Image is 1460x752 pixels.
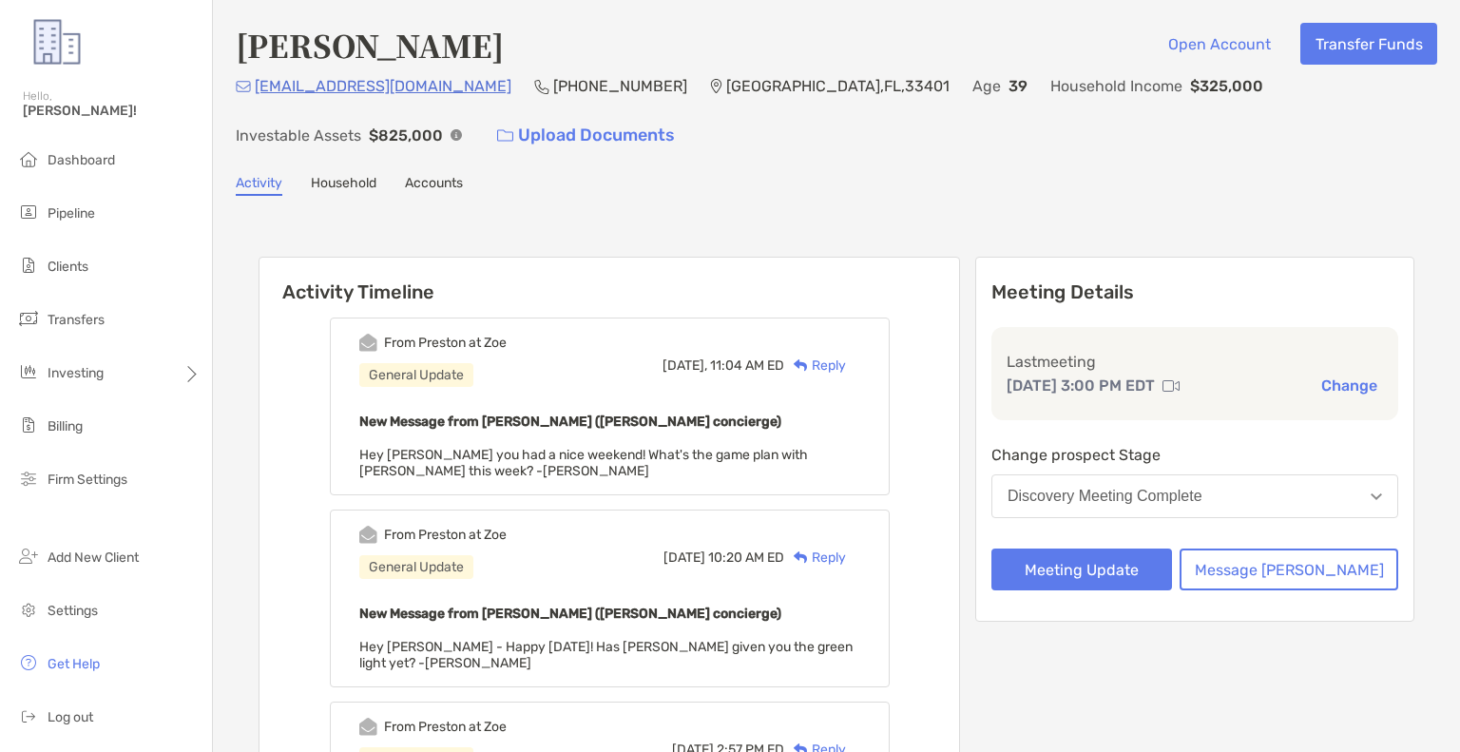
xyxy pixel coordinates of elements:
[369,124,443,147] p: $825,000
[48,312,105,328] span: Transfers
[710,357,784,374] span: 11:04 AM ED
[17,598,40,621] img: settings icon
[23,8,91,76] img: Zoe Logo
[972,74,1001,98] p: Age
[17,254,40,277] img: clients icon
[784,548,846,568] div: Reply
[784,356,846,376] div: Reply
[17,147,40,170] img: dashboard icon
[23,103,201,119] span: [PERSON_NAME]!
[17,651,40,674] img: get-help icon
[48,259,88,275] span: Clients
[17,467,40,490] img: firm-settings icon
[663,550,705,566] span: [DATE]
[384,527,507,543] div: From Preston at Zoe
[48,152,115,168] span: Dashboard
[708,550,784,566] span: 10:20 AM ED
[236,124,361,147] p: Investable Assets
[236,81,251,92] img: Email Icon
[48,205,95,222] span: Pipeline
[359,363,473,387] div: General Update
[359,606,781,622] b: New Message from [PERSON_NAME] ([PERSON_NAME] concierge)
[991,474,1398,518] button: Discovery Meeting Complete
[726,74,950,98] p: [GEOGRAPHIC_DATA] , FL , 33401
[553,74,687,98] p: [PHONE_NUMBER]
[48,418,83,434] span: Billing
[236,175,282,196] a: Activity
[663,357,707,374] span: [DATE],
[1316,376,1383,395] button: Change
[991,280,1398,304] p: Meeting Details
[534,79,549,94] img: Phone Icon
[1007,350,1383,374] p: Last meeting
[405,175,463,196] a: Accounts
[359,555,473,579] div: General Update
[710,79,722,94] img: Location Icon
[311,175,376,196] a: Household
[1300,23,1437,65] button: Transfer Funds
[485,115,687,156] a: Upload Documents
[359,447,808,479] span: Hey [PERSON_NAME] you had a nice weekend! What's the game plan with [PERSON_NAME] this week? -[PE...
[1009,74,1028,98] p: 39
[497,129,513,143] img: button icon
[1153,23,1285,65] button: Open Account
[48,365,104,381] span: Investing
[48,550,139,566] span: Add New Client
[359,639,853,671] span: Hey [PERSON_NAME] - Happy [DATE]! Has [PERSON_NAME] given you the green light yet? -[PERSON_NAME]
[48,472,127,488] span: Firm Settings
[359,526,377,544] img: Event icon
[1008,488,1202,505] div: Discovery Meeting Complete
[1371,493,1382,500] img: Open dropdown arrow
[1007,374,1155,397] p: [DATE] 3:00 PM EDT
[1162,378,1180,394] img: communication type
[359,414,781,430] b: New Message from [PERSON_NAME] ([PERSON_NAME] concierge)
[359,718,377,736] img: Event icon
[359,334,377,352] img: Event icon
[1050,74,1182,98] p: Household Income
[451,129,462,141] img: Info Icon
[48,603,98,619] span: Settings
[991,443,1398,467] p: Change prospect Stage
[255,74,511,98] p: [EMAIL_ADDRESS][DOMAIN_NAME]
[17,307,40,330] img: transfers icon
[236,23,504,67] h4: [PERSON_NAME]
[48,656,100,672] span: Get Help
[1190,74,1263,98] p: $325,000
[794,359,808,372] img: Reply icon
[384,719,507,735] div: From Preston at Zoe
[794,551,808,564] img: Reply icon
[1180,549,1398,590] button: Message [PERSON_NAME]
[17,545,40,568] img: add_new_client icon
[48,709,93,725] span: Log out
[17,201,40,223] img: pipeline icon
[384,335,507,351] div: From Preston at Zoe
[17,360,40,383] img: investing icon
[17,414,40,436] img: billing icon
[17,704,40,727] img: logout icon
[259,258,959,303] h6: Activity Timeline
[991,549,1172,590] button: Meeting Update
